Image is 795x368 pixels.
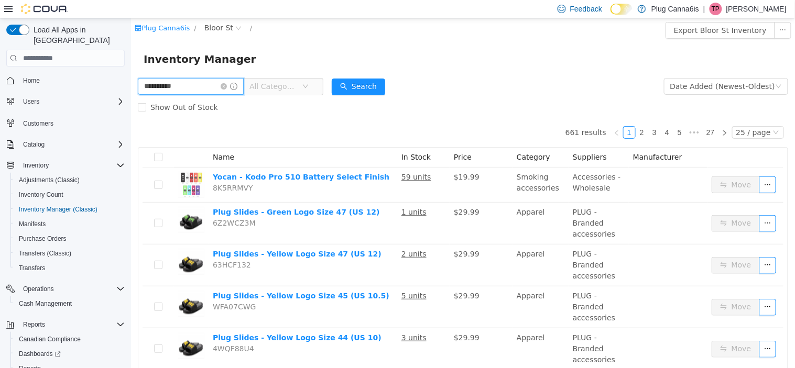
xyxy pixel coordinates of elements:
[382,184,438,226] td: Apparel
[505,108,517,120] a: 2
[15,203,102,216] a: Inventory Manager (Classic)
[19,318,49,331] button: Reports
[628,322,645,339] button: icon: ellipsis
[4,6,10,13] i: icon: shop
[15,232,125,245] span: Purchase Orders
[382,310,438,352] td: Apparel
[19,138,49,151] button: Catalog
[19,283,125,295] span: Operations
[442,315,484,345] span: PLUG - Branded accessories
[442,273,484,304] span: PLUG - Branded accessories
[535,4,644,20] button: Export Bloor St Inventory
[642,111,648,118] i: icon: down
[82,154,258,163] a: Yocan - Kodo Pro 510 Battery Select Finish
[10,217,129,231] button: Manifests
[2,282,129,296] button: Operations
[15,188,125,201] span: Inventory Count
[270,189,296,198] u: 1 units
[19,350,61,358] span: Dashboards
[572,108,587,120] li: 27
[10,173,129,187] button: Adjustments (Classic)
[555,108,572,120] li: Next 5 Pages
[82,273,258,282] a: Plug Slides - Yellow Logo Size 45 (US 10.5)
[19,318,125,331] span: Reports
[442,189,484,220] span: PLUG - Branded accessories
[82,231,251,240] a: Plug Slides - Yellow Logo Size 47 (US 12)
[581,197,629,214] button: icon: swapMove
[23,119,53,128] span: Customers
[19,74,125,87] span: Home
[15,247,75,260] a: Transfers (Classic)
[171,65,178,72] i: icon: down
[23,140,45,149] span: Catalog
[645,65,651,72] i: icon: down
[15,297,76,310] a: Cash Management
[15,333,125,345] span: Canadian Compliance
[555,108,572,120] span: •••
[19,95,43,108] button: Users
[201,60,254,77] button: icon: searchSearch
[13,32,132,49] span: Inventory Manager
[15,262,49,274] a: Transfers
[581,281,629,297] button: icon: swapMove
[2,94,129,109] button: Users
[628,239,645,255] button: icon: ellipsis
[19,159,53,172] button: Inventory
[15,174,84,186] a: Adjustments (Classic)
[19,74,44,87] a: Home
[442,154,490,174] span: Accessories - Wholesale
[270,135,300,143] span: In Stock
[442,135,476,143] span: Suppliers
[73,4,102,15] span: Bloor St
[644,4,660,20] button: icon: ellipsis
[23,161,49,170] span: Inventory
[47,272,73,298] img: Plug Slides - Yellow Logo Size 45 (US 10.5) hero shot
[605,108,640,120] div: 25 / page
[23,320,45,329] span: Reports
[19,264,45,272] span: Transfers
[82,326,123,334] span: 4WQF88U4
[23,285,54,293] span: Operations
[712,3,720,15] span: TP
[581,158,629,175] button: icon: swapMove
[47,230,73,257] img: Plug Slides - Yellow Logo Size 47 (US 12) hero shot
[492,108,505,120] li: 1
[15,203,125,216] span: Inventory Manager (Classic)
[517,108,530,120] li: 3
[323,154,349,163] span: $19.99
[530,108,542,120] li: 4
[323,315,349,324] span: $29.99
[19,205,97,214] span: Inventory Manager (Classic)
[382,226,438,268] td: Apparel
[82,242,120,251] span: 63HCF132
[386,135,419,143] span: Category
[323,189,349,198] span: $29.99
[21,4,68,14] img: Cova
[99,64,106,72] i: icon: info-circle
[10,187,129,202] button: Inventory Count
[15,85,91,93] span: Show Out of Stock
[4,6,59,14] a: icon: shopPlug Canna6is
[15,247,125,260] span: Transfers (Classic)
[82,200,125,209] span: 6Z2WCZ3M
[480,108,492,120] li: Previous Page
[611,4,633,15] input: Dark Mode
[118,63,166,73] span: All Categories
[19,220,46,228] span: Manifests
[23,97,39,106] span: Users
[270,273,296,282] u: 5 units
[442,231,484,262] span: PLUG - Branded accessories
[119,6,121,14] span: /
[10,246,129,261] button: Transfers (Classic)
[270,231,296,240] u: 2 units
[628,158,645,175] button: icon: ellipsis
[703,3,705,15] p: |
[726,3,787,15] p: [PERSON_NAME]
[19,235,67,243] span: Purchase Orders
[572,108,587,120] a: 27
[628,197,645,214] button: icon: ellipsis
[19,116,125,129] span: Customers
[2,115,129,130] button: Customers
[323,135,341,143] span: Price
